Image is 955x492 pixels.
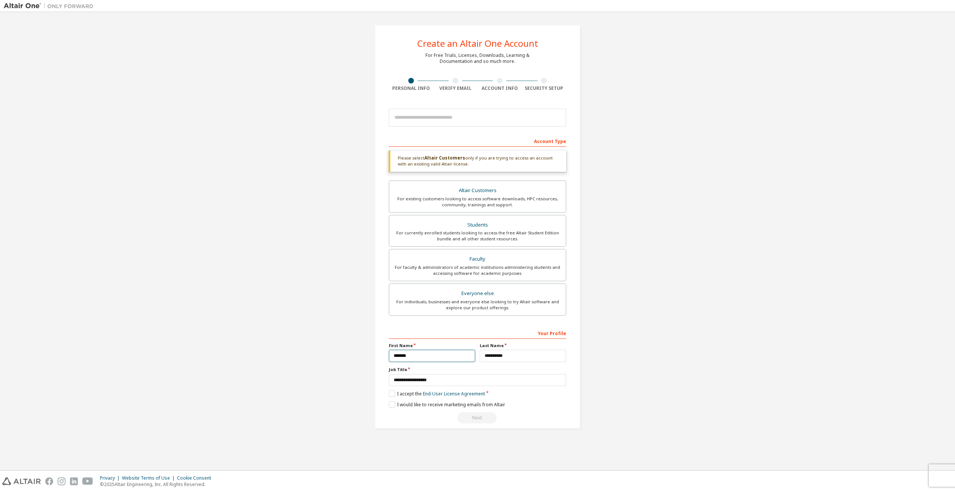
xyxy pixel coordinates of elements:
[389,401,505,408] label: I would like to receive marketing emails from Altair
[394,299,561,311] div: For individuals, businesses and everyone else looking to try Altair software and explore our prod...
[177,475,216,481] div: Cookie Consent
[522,85,567,91] div: Security Setup
[389,391,485,397] label: I accept the
[480,343,566,349] label: Last Name
[389,367,566,373] label: Job Title
[70,477,78,485] img: linkedin.svg
[433,85,478,91] div: Verify Email
[478,85,522,91] div: Account Info
[82,477,93,485] img: youtube.svg
[389,85,433,91] div: Personal Info
[389,343,475,349] label: First Name
[394,254,561,264] div: Faculty
[417,39,538,48] div: Create an Altair One Account
[425,52,530,64] div: For Free Trials, Licenses, Downloads, Learning & Documentation and so much more.
[389,327,566,339] div: Your Profile
[100,481,216,488] p: © 2025 Altair Engineering, Inc. All Rights Reserved.
[58,477,65,485] img: instagram.svg
[394,264,561,276] div: For faculty & administrators of academic institutions administering students and accessing softwa...
[122,475,177,481] div: Website Terms of Use
[389,151,566,172] div: Please select only if you are trying to access an account with an existing valid Altair license.
[45,477,53,485] img: facebook.svg
[389,412,566,423] div: Read and acccept EULA to continue
[424,155,465,161] b: Altair Customers
[394,288,561,299] div: Everyone else
[394,185,561,196] div: Altair Customers
[423,391,485,397] a: End-User License Agreement
[394,220,561,230] div: Students
[394,196,561,208] div: For existing customers looking to access software downloads, HPC resources, community, trainings ...
[4,2,97,10] img: Altair One
[389,135,566,147] div: Account Type
[2,477,41,485] img: altair_logo.svg
[100,475,122,481] div: Privacy
[394,230,561,242] div: For currently enrolled students looking to access the free Altair Student Edition bundle and all ...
